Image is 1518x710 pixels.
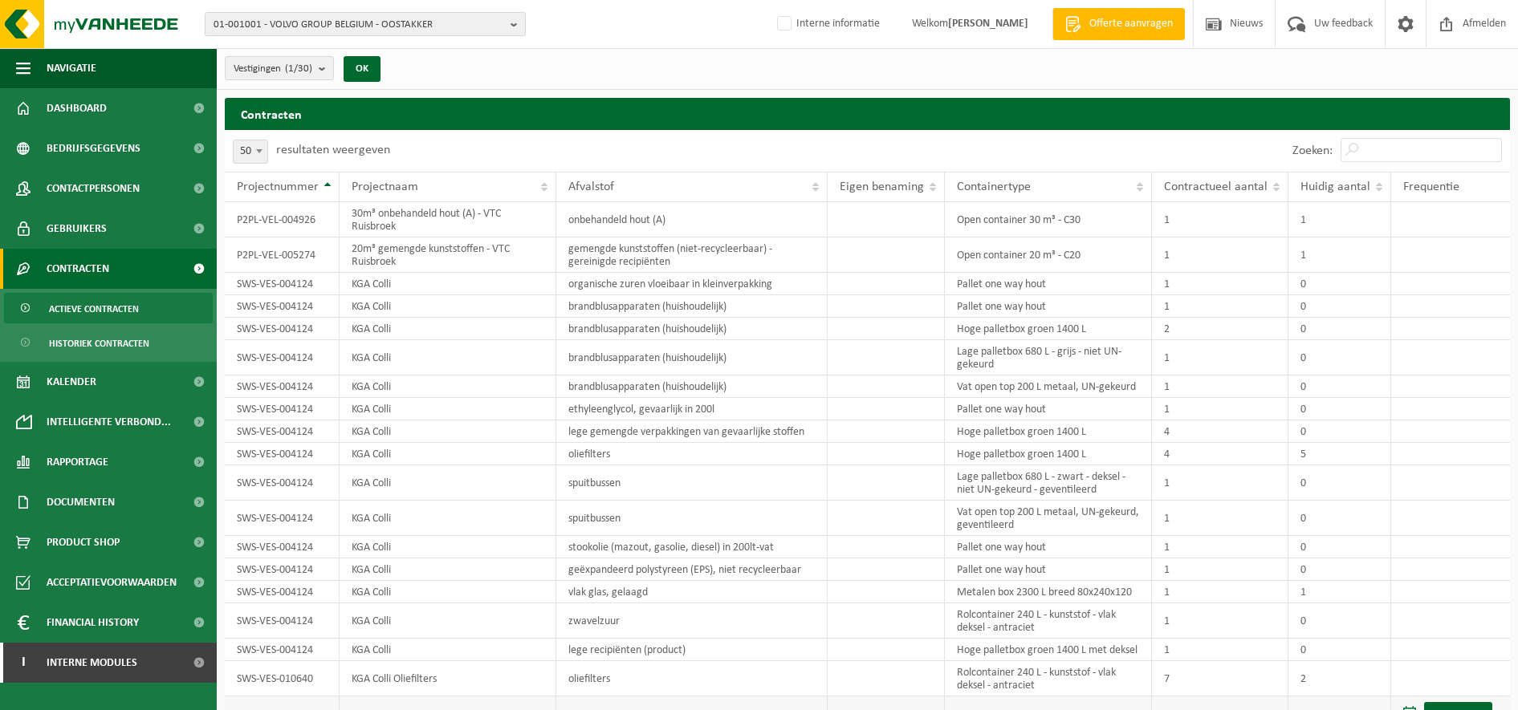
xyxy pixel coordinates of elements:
td: stookolie (mazout, gasolie, diesel) in 200lt-vat [556,536,828,558]
td: KGA Colli [340,273,556,295]
label: resultaten weergeven [276,144,390,156]
span: Kalender [47,362,96,402]
td: SWS-VES-004124 [225,501,340,536]
td: geëxpandeerd polystyreen (EPS), niet recycleerbaar [556,558,828,581]
td: 1 [1152,639,1288,661]
td: 0 [1288,420,1391,443]
td: lege recipiënten (product) [556,639,828,661]
td: KGA Colli [340,558,556,581]
td: P2PL-VEL-005274 [225,237,340,273]
span: Contractueel aantal [1164,181,1268,193]
td: SWS-VES-004124 [225,443,340,465]
td: Pallet one way hout [945,536,1152,558]
td: 1 [1152,398,1288,420]
td: vlak glas, gelaagd [556,581,828,603]
span: Containertype [957,181,1031,193]
td: SWS-VES-004124 [225,295,340,318]
td: Metalen box 2300 L breed 80x240x120 [945,581,1152,603]
td: SWS-VES-010640 [225,661,340,696]
td: KGA Colli [340,603,556,639]
td: Vat open top 200 L metaal, UN-gekeurd [945,375,1152,398]
span: Rapportage [47,442,108,482]
td: 0 [1288,639,1391,661]
td: 4 [1152,443,1288,465]
td: 1 [1152,558,1288,581]
td: 7 [1152,661,1288,696]
td: 1 [1152,581,1288,603]
td: brandblusapparaten (huishoudelijk) [556,340,828,375]
td: KGA Colli [340,340,556,375]
span: Projectnaam [352,181,418,193]
td: KGA Colli [340,375,556,398]
a: Offerte aanvragen [1052,8,1185,40]
td: 1 [1152,375,1288,398]
strong: [PERSON_NAME] [948,18,1028,30]
td: KGA Colli Oliefilters [340,661,556,696]
td: Pallet one way hout [945,398,1152,420]
td: 0 [1288,558,1391,581]
td: brandblusapparaten (huishoudelijk) [556,375,828,398]
td: SWS-VES-004124 [225,603,340,639]
td: SWS-VES-004124 [225,558,340,581]
td: 0 [1288,536,1391,558]
td: SWS-VES-004124 [225,273,340,295]
td: Pallet one way hout [945,295,1152,318]
span: 50 [233,140,268,164]
td: 1 [1152,536,1288,558]
a: Actieve contracten [4,293,213,323]
td: KGA Colli [340,420,556,443]
td: Hoge palletbox groen 1400 L [945,443,1152,465]
td: SWS-VES-004124 [225,375,340,398]
td: 1 [1288,581,1391,603]
span: 01-001001 - VOLVO GROUP BELGIUM - OOSTAKKER [214,13,504,37]
td: ethyleenglycol, gevaarlijk in 200l [556,398,828,420]
td: spuitbussen [556,465,828,501]
a: Historiek contracten [4,327,213,358]
span: Huidig aantal [1300,181,1370,193]
td: KGA Colli [340,398,556,420]
span: Frequentie [1403,181,1459,193]
span: Documenten [47,482,115,522]
td: KGA Colli [340,295,556,318]
td: SWS-VES-004124 [225,465,340,501]
td: SWS-VES-004124 [225,318,340,340]
span: Acceptatievoorwaarden [47,562,177,602]
td: brandblusapparaten (huishoudelijk) [556,318,828,340]
span: Interne modules [47,643,137,683]
td: KGA Colli [340,318,556,340]
td: Hoge palletbox groen 1400 L [945,420,1152,443]
td: P2PL-VEL-004926 [225,202,340,237]
td: SWS-VES-004124 [225,420,340,443]
count: (1/30) [285,63,312,74]
span: Offerte aanvragen [1085,16,1177,32]
button: 01-001001 - VOLVO GROUP BELGIUM - OOSTAKKER [205,12,526,36]
button: Vestigingen(1/30) [225,56,334,80]
td: 1 [1152,603,1288,639]
td: KGA Colli [340,465,556,501]
label: Zoeken: [1292,144,1333,157]
td: 1 [1152,340,1288,375]
span: Projectnummer [237,181,319,193]
td: SWS-VES-004124 [225,581,340,603]
td: gemengde kunststoffen (niet-recycleerbaar) - gereinigde recipiënten [556,237,828,273]
td: Pallet one way hout [945,273,1152,295]
td: KGA Colli [340,581,556,603]
td: Hoge palletbox groen 1400 L met deksel [945,639,1152,661]
td: SWS-VES-004124 [225,639,340,661]
td: 20m³ gemengde kunststoffen - VTC Ruisbroek [340,237,556,273]
td: Rolcontainer 240 L - kunststof - vlak deksel - antraciet [945,603,1152,639]
span: Bedrijfsgegevens [47,128,140,168]
td: Open container 20 m³ - C20 [945,237,1152,273]
td: brandblusapparaten (huishoudelijk) [556,295,828,318]
td: KGA Colli [340,443,556,465]
td: 1 [1152,295,1288,318]
span: Gebruikers [47,209,107,249]
td: oliefilters [556,443,828,465]
td: KGA Colli [340,501,556,536]
td: KGA Colli [340,536,556,558]
td: 0 [1288,465,1391,501]
td: Pallet one way hout [945,558,1152,581]
span: Financial History [47,602,139,643]
h2: Contracten [225,98,1510,129]
td: Hoge palletbox groen 1400 L [945,318,1152,340]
